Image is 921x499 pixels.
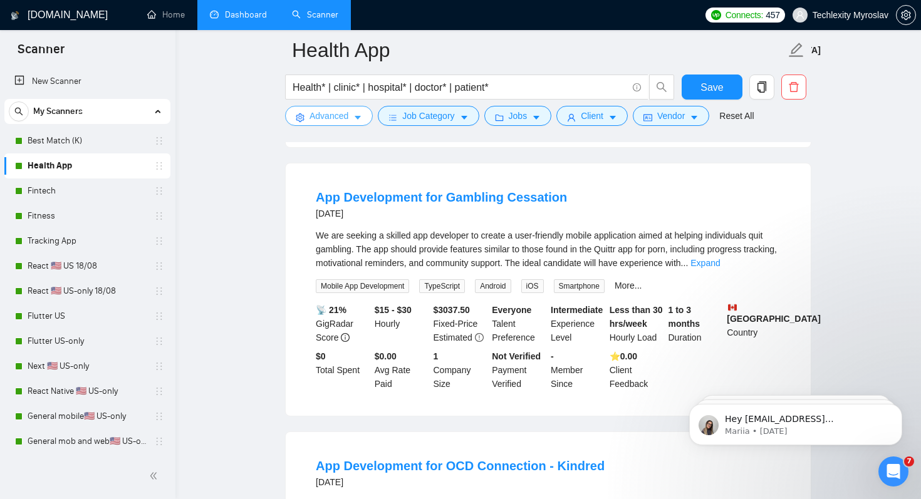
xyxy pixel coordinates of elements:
[434,351,439,361] b: 1
[878,456,908,486] iframe: Intercom live chat
[419,279,465,293] span: TypeScript
[14,69,160,94] a: New Scanner
[11,6,19,26] img: logo
[548,349,607,391] div: Member Since
[316,229,781,270] div: We are seeking a skilled app developer to create a user-friendly mobile application aimed at help...
[567,113,576,122] span: user
[610,305,663,329] b: Less than 30 hrs/week
[154,436,164,446] span: holder
[154,161,164,171] span: holder
[28,229,147,254] a: Tracking App
[28,404,147,429] a: General mobile🇺🇸 US-only
[484,106,552,126] button: folderJobscaret-down
[28,429,147,454] a: General mob and web🇺🇸 US-only - to be done
[489,303,548,344] div: Talent Preference
[690,113,699,122] span: caret-down
[551,351,554,361] b: -
[292,34,786,66] input: Scanner name...
[475,333,484,342] span: exclamation-circle
[316,475,605,490] div: [DATE]
[896,10,916,20] a: setting
[9,107,28,116] span: search
[154,236,164,246] span: holder
[896,5,916,25] button: setting
[316,459,605,473] a: App Development for OCD Connection - Kindred
[378,106,479,126] button: barsJob Categorycaret-down
[147,9,185,20] a: homeHome
[782,81,806,93] span: delete
[489,349,548,391] div: Payment Verified
[341,333,350,342] span: info-circle
[750,81,774,93] span: copy
[372,303,431,344] div: Hourly
[28,203,147,229] a: Fitness
[551,305,603,315] b: Intermediate
[726,8,763,22] span: Connects:
[495,113,504,122] span: folder
[154,311,164,321] span: holder
[28,304,147,329] a: Flutter US
[670,378,921,465] iframe: Intercom notifications message
[897,10,915,20] span: setting
[375,305,412,315] b: $15 - $30
[657,109,685,123] span: Vendor
[154,136,164,146] span: holder
[711,10,721,20] img: upwork-logo.png
[28,329,147,354] a: Flutter US-only
[719,109,754,123] a: Reset All
[375,351,397,361] b: $0.00
[749,75,774,100] button: copy
[548,303,607,344] div: Experience Level
[313,349,372,391] div: Total Spent
[154,361,164,371] span: holder
[434,305,470,315] b: $ 3037.50
[28,153,147,178] a: Health App
[28,354,147,379] a: Next 🇺🇸 US-only
[475,279,511,293] span: Android
[434,332,472,342] span: Estimated
[149,470,162,482] span: double-left
[554,279,605,293] span: Smartphone
[28,379,147,404] a: React Native 🇺🇸 US-only
[372,349,431,391] div: Avg Rate Paid
[8,40,75,66] span: Scanner
[904,456,914,466] span: 7
[154,336,164,346] span: holder
[28,279,147,304] a: React 🇺🇸 US-only 18/08
[296,113,304,122] span: setting
[210,9,267,20] a: dashboardDashboard
[796,11,804,19] span: user
[607,303,666,344] div: Hourly Load
[700,80,723,95] span: Save
[607,349,666,391] div: Client Feedback
[316,190,567,204] a: App Development for Gambling Cessation
[460,113,469,122] span: caret-down
[292,9,338,20] a: searchScanner
[353,113,362,122] span: caret-down
[608,113,617,122] span: caret-down
[615,280,642,291] a: More...
[28,178,147,203] a: Fintech
[154,286,164,296] span: holder
[316,279,409,293] span: Mobile App Development
[690,258,720,268] a: Expand
[316,351,326,361] b: $ 0
[4,69,170,94] li: New Scanner
[431,303,490,344] div: Fixed-Price
[788,42,804,58] span: edit
[643,113,652,122] span: idcard
[669,305,700,329] b: 1 to 3 months
[285,106,373,126] button: settingAdvancedcaret-down
[33,99,83,124] span: My Scanners
[492,351,541,361] b: Not Verified
[532,113,541,122] span: caret-down
[581,109,603,123] span: Client
[633,83,641,91] span: info-circle
[316,305,346,315] b: 📡 21%
[633,106,709,126] button: idcardVendorcaret-down
[492,305,531,315] b: Everyone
